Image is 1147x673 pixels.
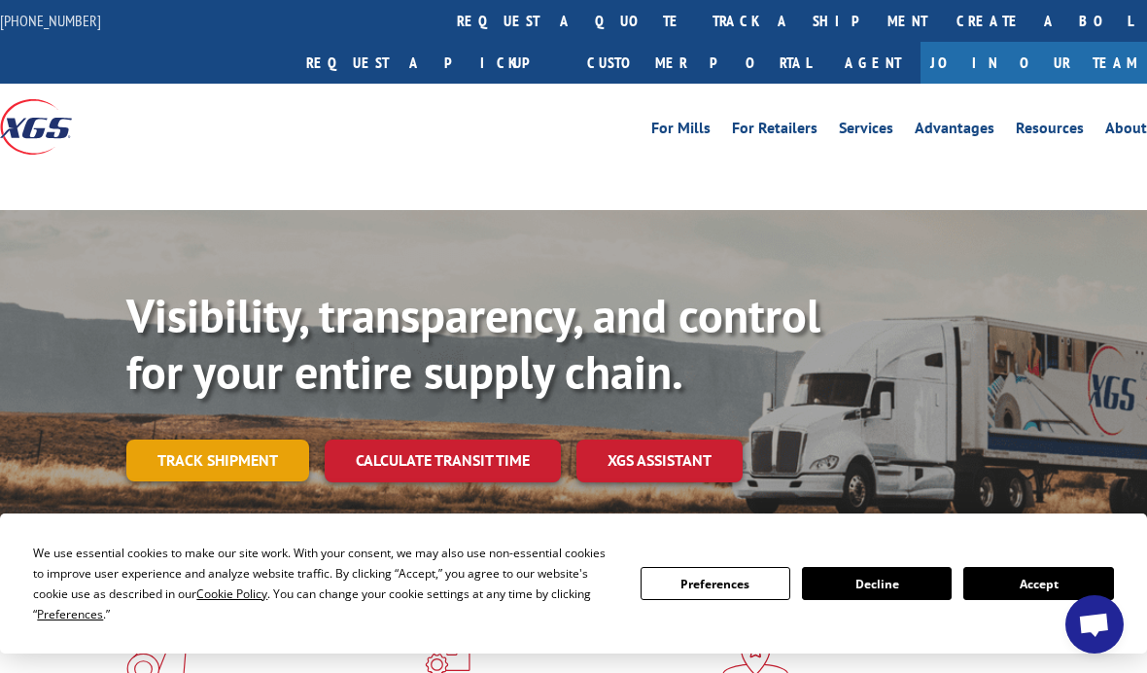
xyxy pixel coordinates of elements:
[825,42,921,84] a: Agent
[573,42,825,84] a: Customer Portal
[1016,121,1084,142] a: Resources
[802,567,952,600] button: Decline
[576,440,743,481] a: XGS ASSISTANT
[921,42,1147,84] a: Join Our Team
[37,606,103,622] span: Preferences
[732,121,817,142] a: For Retailers
[1065,595,1124,654] div: Open chat
[641,567,790,600] button: Preferences
[33,543,616,624] div: We use essential cookies to make our site work. With your consent, we may also use non-essential ...
[325,440,561,481] a: Calculate transit time
[126,285,820,402] b: Visibility, transparency, and control for your entire supply chain.
[196,585,267,602] span: Cookie Policy
[126,440,309,480] a: Track shipment
[915,121,994,142] a: Advantages
[651,121,711,142] a: For Mills
[1105,121,1147,142] a: About
[839,121,893,142] a: Services
[292,42,573,84] a: Request a pickup
[963,567,1113,600] button: Accept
